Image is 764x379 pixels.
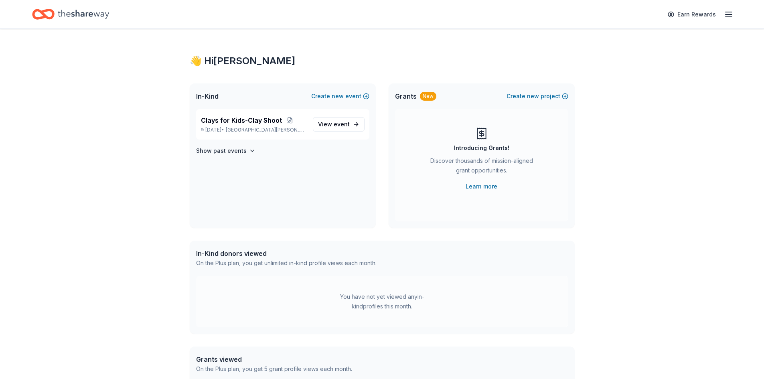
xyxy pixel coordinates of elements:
span: new [527,91,539,101]
a: Earn Rewards [663,7,721,22]
div: 👋 Hi [PERSON_NAME] [190,55,575,67]
button: Createnewevent [311,91,369,101]
div: Grants viewed [196,355,352,364]
span: new [332,91,344,101]
div: New [420,92,436,101]
div: Discover thousands of mission-aligned grant opportunities. [427,156,536,178]
button: Show past events [196,146,255,156]
p: [DATE] • [201,127,306,133]
span: [GEOGRAPHIC_DATA][PERSON_NAME], [GEOGRAPHIC_DATA] [226,127,306,133]
span: View [318,120,350,129]
h4: Show past events [196,146,247,156]
span: In-Kind [196,91,219,101]
div: In-Kind donors viewed [196,249,377,258]
div: Introducing Grants! [454,143,509,153]
div: You have not yet viewed any in-kind profiles this month. [332,292,432,311]
button: Createnewproject [507,91,568,101]
div: On the Plus plan, you get unlimited in-kind profile views each month. [196,258,377,268]
a: View event [313,117,365,132]
span: Clays for Kids-Clay Shoot [201,116,282,125]
a: Learn more [466,182,497,191]
span: Grants [395,91,417,101]
div: On the Plus plan, you get 5 grant profile views each month. [196,364,352,374]
span: event [334,121,350,128]
a: Home [32,5,109,24]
